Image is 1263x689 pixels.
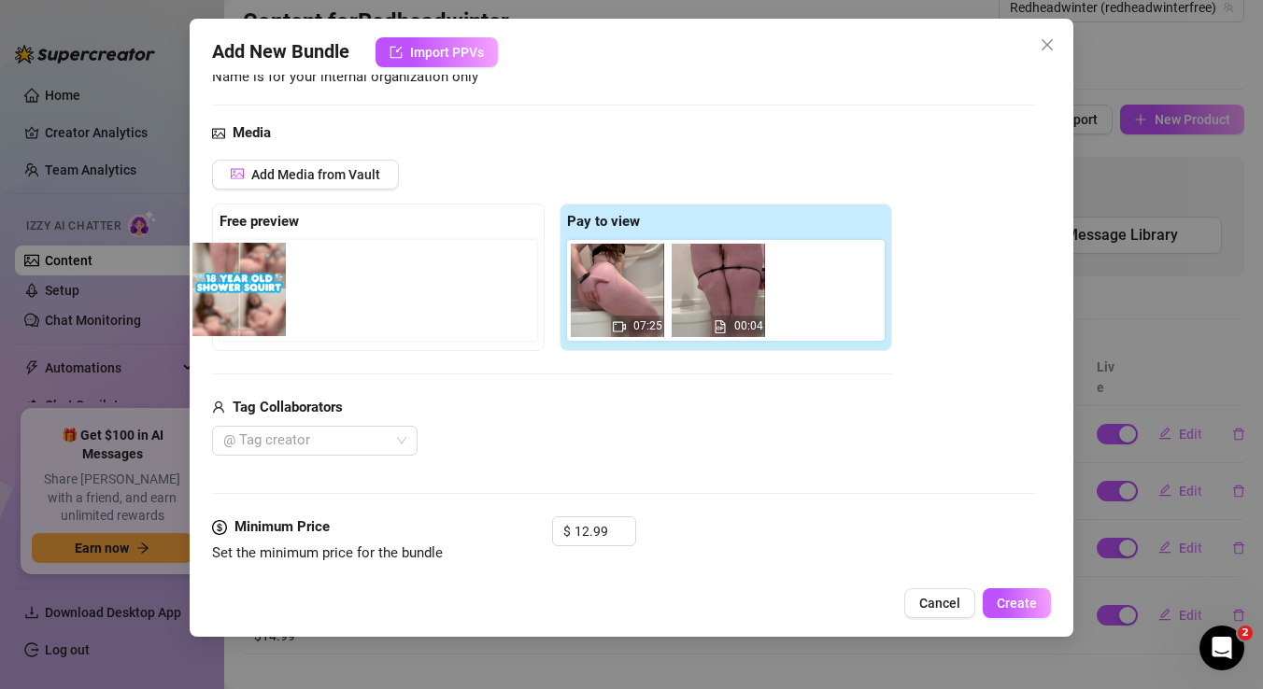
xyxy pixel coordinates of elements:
[233,399,343,415] strong: Tag Collaborators
[251,167,380,182] span: Add Media from Vault
[1032,30,1062,60] button: Close
[567,213,640,230] strong: Pay to view
[1238,626,1253,640] span: 2
[390,46,403,59] span: import
[997,596,1037,611] span: Create
[212,397,225,419] span: user
[904,588,975,618] button: Cancel
[212,37,349,67] span: Add New Bundle
[376,37,498,67] button: Import PPVs
[233,124,271,141] strong: Media
[1199,626,1244,670] iframe: Intercom live chat
[983,588,1051,618] button: Create
[212,544,443,561] span: Set the minimum price for the bundle
[212,160,399,190] button: Add Media from Vault
[234,518,330,535] strong: Minimum Price
[212,516,227,539] span: dollar
[410,45,484,60] span: Import PPVs
[919,596,960,611] span: Cancel
[1040,37,1055,52] span: close
[220,213,299,230] strong: Free preview
[231,167,244,180] span: picture
[212,122,225,145] span: picture
[212,68,478,85] span: Name is for your internal organization only
[1032,37,1062,52] span: Close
